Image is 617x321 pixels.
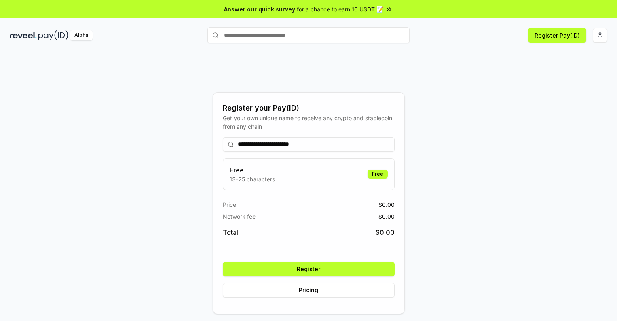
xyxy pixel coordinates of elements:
[230,165,275,175] h3: Free
[223,212,256,221] span: Network fee
[10,30,37,40] img: reveel_dark
[230,175,275,183] p: 13-25 characters
[368,170,388,179] div: Free
[378,212,395,221] span: $ 0.00
[223,262,395,276] button: Register
[376,227,395,237] span: $ 0.00
[378,200,395,209] span: $ 0.00
[70,30,93,40] div: Alpha
[223,114,395,131] div: Get your own unique name to receive any crypto and stablecoin, from any chain
[223,200,236,209] span: Price
[223,227,238,237] span: Total
[38,30,68,40] img: pay_id
[223,102,395,114] div: Register your Pay(ID)
[297,5,383,13] span: for a chance to earn 10 USDT 📝
[528,28,586,43] button: Register Pay(ID)
[223,283,395,298] button: Pricing
[224,5,295,13] span: Answer our quick survey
